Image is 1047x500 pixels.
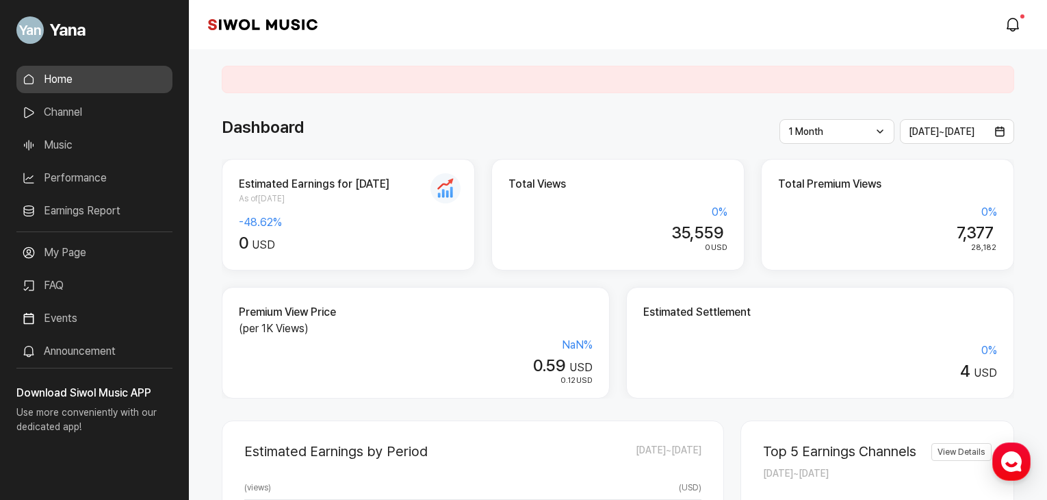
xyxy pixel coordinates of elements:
[643,304,997,321] h2: Estimated Settlement
[239,337,593,353] div: NaN %
[931,443,992,461] a: View Details
[671,223,723,242] span: 35,559
[960,361,970,381] span: 4
[643,362,997,382] div: USD
[239,304,593,321] h2: Premium View Price
[16,132,172,159] a: Music
[16,305,172,332] a: Events
[560,375,576,385] span: 0.12
[636,443,701,460] span: [DATE] ~ [DATE]
[16,338,172,365] a: Announcement
[222,115,304,140] h1: Dashboard
[778,204,997,221] div: 0 %
[16,66,172,93] a: Home
[239,176,458,192] h2: Estimated Earnings for [DATE]
[16,272,172,299] a: FAQ
[16,164,172,192] a: Performance
[909,126,974,137] span: [DATE] ~ [DATE]
[16,239,172,266] a: My Page
[643,342,997,359] div: 0 %
[16,197,172,225] a: Earnings Report
[239,233,248,253] span: 0
[49,18,86,42] span: Yana
[778,176,997,192] h2: Total Premium Views
[763,443,916,460] h2: Top 5 Earnings Channels
[244,482,271,494] span: ( views )
[971,242,996,252] span: 28,182
[508,176,727,192] h2: Total Views
[239,356,593,376] div: USD
[239,321,593,337] p: (per 1K Views)
[957,223,993,242] span: 7,377
[788,126,823,137] span: 1 Month
[705,242,710,252] span: 0
[239,192,458,205] span: As of [DATE]
[239,234,458,253] div: USD
[508,204,727,221] div: 0 %
[533,355,565,375] span: 0.59
[679,482,701,494] span: ( USD )
[900,119,1015,144] button: [DATE]~[DATE]
[239,214,458,231] div: -48.62 %
[16,11,172,49] a: Go to My Profile
[1000,11,1028,38] a: modal.notifications
[508,242,727,254] div: USD
[16,401,172,445] p: Use more conveniently with our dedicated app!
[763,468,829,479] span: [DATE] ~ [DATE]
[16,385,172,401] h3: Download Siwol Music APP
[244,443,428,460] h2: Estimated Earnings by Period
[16,99,172,126] a: Channel
[239,375,593,387] div: USD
